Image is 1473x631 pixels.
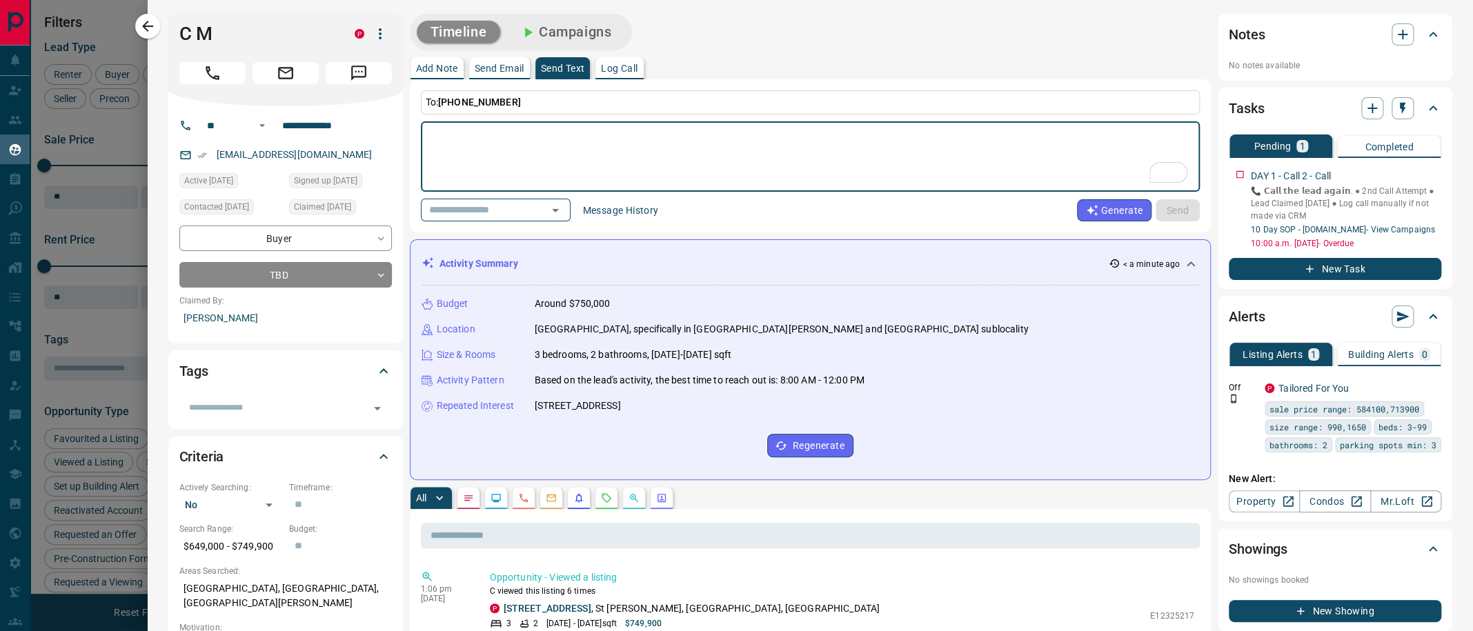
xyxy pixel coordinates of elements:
p: [GEOGRAPHIC_DATA], [GEOGRAPHIC_DATA], [GEOGRAPHIC_DATA][PERSON_NAME] [179,577,392,614]
button: Generate [1077,199,1151,221]
p: No notes available [1229,59,1441,72]
p: 1 [1299,141,1305,151]
div: TBD [179,262,392,288]
button: Timeline [417,21,501,43]
p: Opportunity - Viewed a listing [490,570,1195,585]
svg: Listing Alerts [573,492,584,503]
div: Thu Aug 07 2025 [289,199,392,219]
p: Add Note [416,63,458,73]
p: Activity Pattern [437,373,504,388]
p: [GEOGRAPHIC_DATA], specifically in [GEOGRAPHIC_DATA][PERSON_NAME] and [GEOGRAPHIC_DATA] sublocality [535,322,1029,337]
span: Call [179,62,246,84]
p: Off [1229,381,1256,394]
svg: Push Notification Only [1229,394,1238,403]
div: property.ca [490,603,500,613]
a: Condos [1299,490,1370,512]
a: [STREET_ADDRESS] [504,603,591,614]
p: 1:06 pm [421,584,469,594]
p: Actively Searching: [179,481,282,494]
p: 0 [1422,350,1427,359]
div: Tags [179,354,392,388]
p: Budget [437,297,468,311]
button: New Task [1229,258,1441,280]
svg: Lead Browsing Activity [491,492,502,503]
p: Location [437,322,475,337]
button: Open [368,399,387,418]
p: Activity Summary [439,257,518,271]
span: beds: 3-99 [1378,420,1427,434]
button: New Showing [1229,600,1441,622]
div: No [179,494,282,516]
span: bathrooms: 2 [1269,438,1327,452]
h2: Showings [1229,538,1287,560]
p: Listing Alerts [1243,350,1303,359]
p: 1 [1311,350,1316,359]
p: Log Call [601,63,637,73]
a: Property [1229,490,1300,512]
p: Claimed By: [179,294,392,307]
p: Pending [1254,141,1291,151]
span: [PHONE_NUMBER] [438,97,521,108]
svg: Requests [601,492,612,503]
div: property.ca [355,29,364,39]
span: Signed up [DATE] [294,174,357,188]
p: Completed [1365,142,1414,152]
div: Alerts [1229,300,1441,333]
span: size range: 990,1650 [1269,420,1366,434]
button: Open [546,201,565,220]
p: DAY 1 - Call 2 - Call [1251,169,1331,183]
svg: Calls [518,492,529,503]
p: Search Range: [179,523,282,535]
p: , St [PERSON_NAME], [GEOGRAPHIC_DATA], [GEOGRAPHIC_DATA] [504,601,880,616]
span: Email [253,62,319,84]
p: Send Text [541,63,585,73]
p: Timeframe: [289,481,392,494]
button: Open [254,117,270,134]
svg: Notes [463,492,474,503]
a: Tailored For You [1278,383,1349,394]
span: Message [326,62,392,84]
span: sale price range: 584100,713900 [1269,402,1419,416]
h2: Notes [1229,23,1265,46]
p: [DATE] - [DATE] sqft [546,617,617,630]
p: [PERSON_NAME] [179,307,392,330]
p: No showings booked [1229,574,1441,586]
p: $749,900 [625,617,662,630]
p: $649,000 - $749,900 [179,535,282,558]
a: 10 Day SOP - [DOMAIN_NAME]- View Campaigns [1251,225,1435,234]
p: < a minute ago [1123,258,1180,270]
a: [EMAIL_ADDRESS][DOMAIN_NAME] [217,149,373,160]
div: Activity Summary< a minute ago [422,251,1200,277]
p: E12325217 [1150,610,1194,622]
div: Thu Aug 07 2025 [179,199,282,219]
p: Budget: [289,523,392,535]
h2: Alerts [1229,306,1265,328]
p: All [416,493,427,503]
span: Active [DATE] [184,174,233,188]
p: 📞 𝗖𝗮𝗹𝗹 𝘁𝗵𝗲 𝗹𝗲𝗮𝗱 𝗮𝗴𝗮𝗶𝗻. ● 2nd Call Attempt ● Lead Claimed [DATE] ● Log call manually if not made v... [1251,185,1441,222]
h2: Tasks [1229,97,1264,119]
span: Claimed [DATE] [294,200,351,214]
p: 3 [506,617,511,630]
textarea: To enrich screen reader interactions, please activate Accessibility in Grammarly extension settings [431,128,1191,186]
span: Contacted [DATE] [184,200,249,214]
div: Notes [1229,18,1441,51]
p: Areas Searched: [179,565,392,577]
div: Thu Aug 07 2025 [179,173,282,192]
a: Mr.Loft [1370,490,1441,512]
p: 2 [533,617,538,630]
p: Send Email [475,63,524,73]
p: Based on the lead's activity, the best time to reach out is: 8:00 AM - 12:00 PM [535,373,864,388]
button: Regenerate [767,434,853,457]
p: [DATE] [421,594,469,603]
button: Campaigns [506,21,625,43]
p: Around $750,000 [535,297,611,311]
p: Repeated Interest [437,399,514,413]
button: Message History [575,199,667,221]
svg: Email Verified [197,150,207,160]
p: Size & Rooms [437,348,496,362]
div: Tasks [1229,92,1441,125]
div: Buyer [179,226,392,251]
div: Thu Aug 07 2025 [289,173,392,192]
h1: C M [179,23,334,45]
